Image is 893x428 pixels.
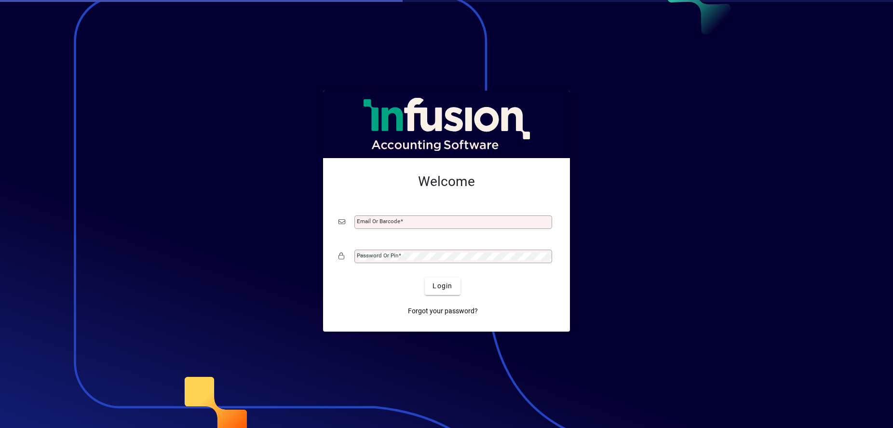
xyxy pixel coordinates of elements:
mat-label: Password or Pin [357,252,398,259]
h2: Welcome [338,174,555,190]
mat-label: Email or Barcode [357,218,400,225]
span: Login [433,281,452,291]
a: Forgot your password? [404,303,482,320]
button: Login [425,278,460,295]
span: Forgot your password? [408,306,478,316]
